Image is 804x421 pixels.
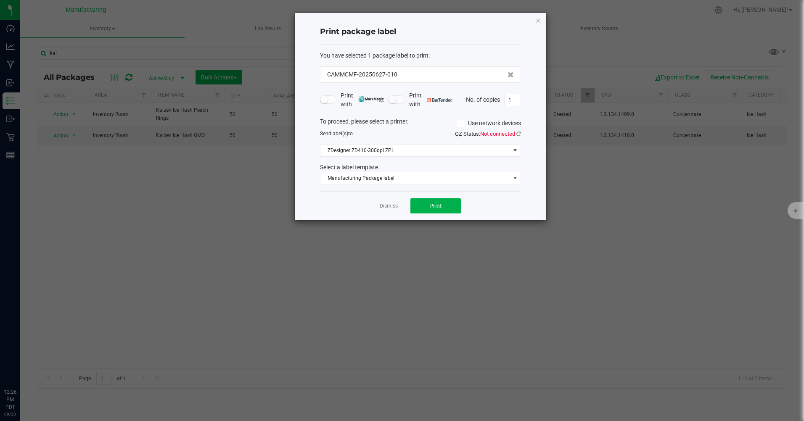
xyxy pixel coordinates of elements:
img: bartender.png [427,98,452,102]
span: CAMMCMF-20250627-010 [327,70,397,79]
span: ZDesigner ZD410-300dpi ZPL [320,145,510,156]
span: label(s) [331,131,348,137]
span: Print with [341,91,384,109]
div: Select a label template. [314,163,527,172]
iframe: Resource center [8,354,34,379]
span: Manufacturing Package label [320,172,510,184]
label: Use network devices [457,119,521,128]
span: Not connected [480,131,515,137]
span: No. of copies [466,96,500,103]
span: QZ Status: [455,131,521,137]
div: To proceed, please select a printer. [314,117,527,130]
div: : [320,51,521,60]
span: Print with [409,91,452,109]
iframe: Resource center unread badge [25,353,35,363]
button: Print [410,198,461,213]
a: Dismiss [380,203,398,210]
span: Print [429,203,442,209]
img: mark_magic_cybra.png [358,96,384,102]
span: Send to: [320,131,354,137]
h4: Print package label [320,26,521,37]
span: You have selected 1 package label to print [320,52,428,59]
